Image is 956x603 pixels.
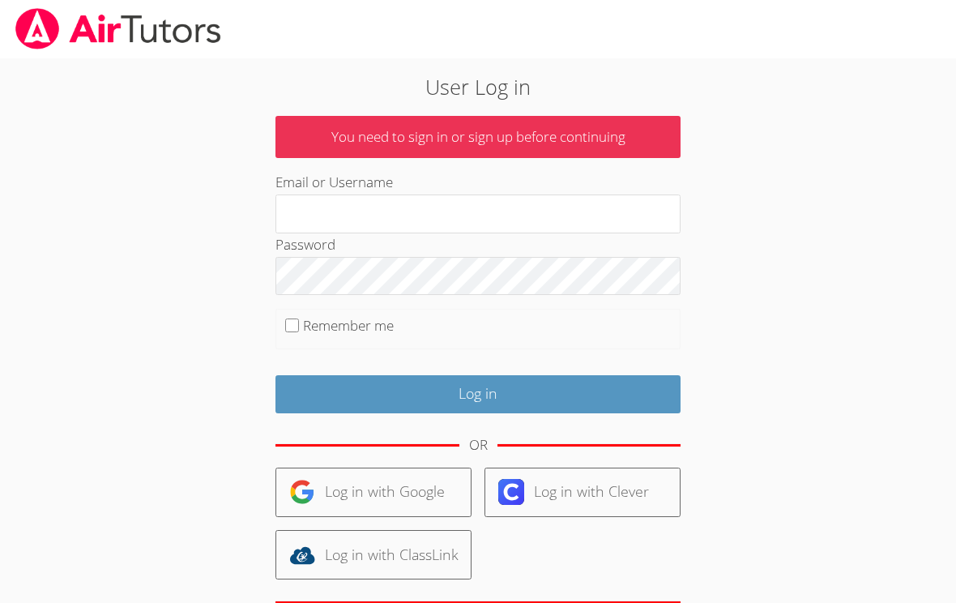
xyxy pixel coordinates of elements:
[469,434,488,457] div: OR
[289,479,315,505] img: google-logo-50288ca7cdecda66e5e0955fdab243c47b7ad437acaf1139b6f446037453330a.svg
[275,530,472,579] a: Log in with ClassLink
[14,8,223,49] img: airtutors_banner-c4298cdbf04f3fff15de1276eac7730deb9818008684d7c2e4769d2f7ddbe033.png
[303,316,394,335] label: Remember me
[275,375,681,413] input: Log in
[275,173,393,191] label: Email or Username
[220,71,736,102] h2: User Log in
[289,542,315,568] img: classlink-logo-d6bb404cc1216ec64c9a2012d9dc4662098be43eaf13dc465df04b49fa7ab582.svg
[275,468,472,517] a: Log in with Google
[484,468,681,517] a: Log in with Clever
[275,235,335,254] label: Password
[498,479,524,505] img: clever-logo-6eab21bc6e7a338710f1a6ff85c0baf02591cd810cc4098c63d3a4b26e2feb20.svg
[275,116,681,159] p: You need to sign in or sign up before continuing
